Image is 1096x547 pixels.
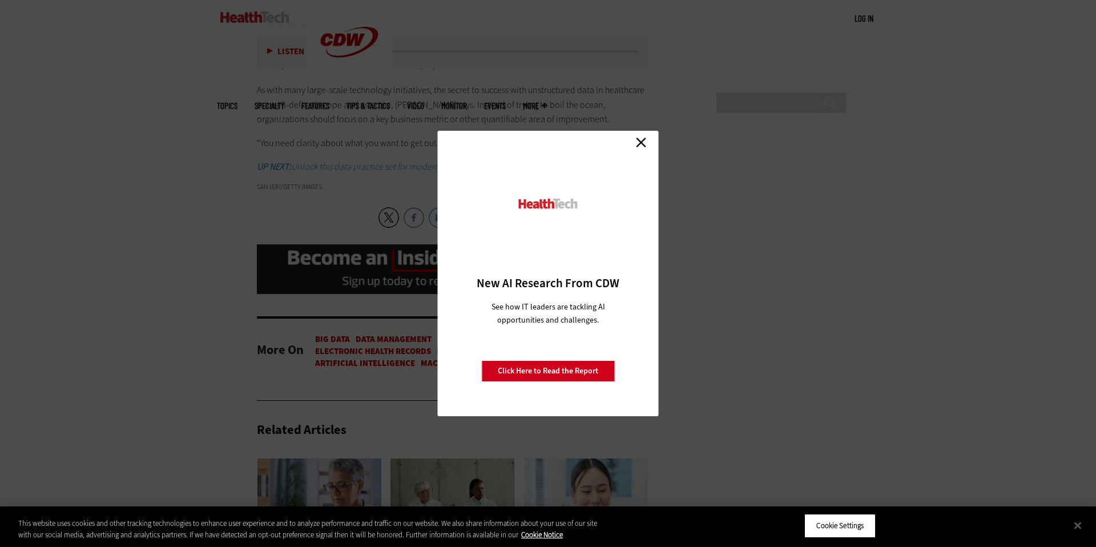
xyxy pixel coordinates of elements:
button: Cookie Settings [804,514,876,538]
img: HealthTech_0.png [517,198,579,210]
div: This website uses cookies and other tracking technologies to enhance user experience and to analy... [18,518,603,540]
button: Close [1065,513,1090,538]
h3: New AI Research From CDW [458,275,639,291]
a: Click Here to Read the Report [481,360,615,382]
a: More information about your privacy [521,530,563,540]
a: Close [632,134,650,151]
p: See how IT leaders are tackling AI opportunities and challenges. [478,300,619,327]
